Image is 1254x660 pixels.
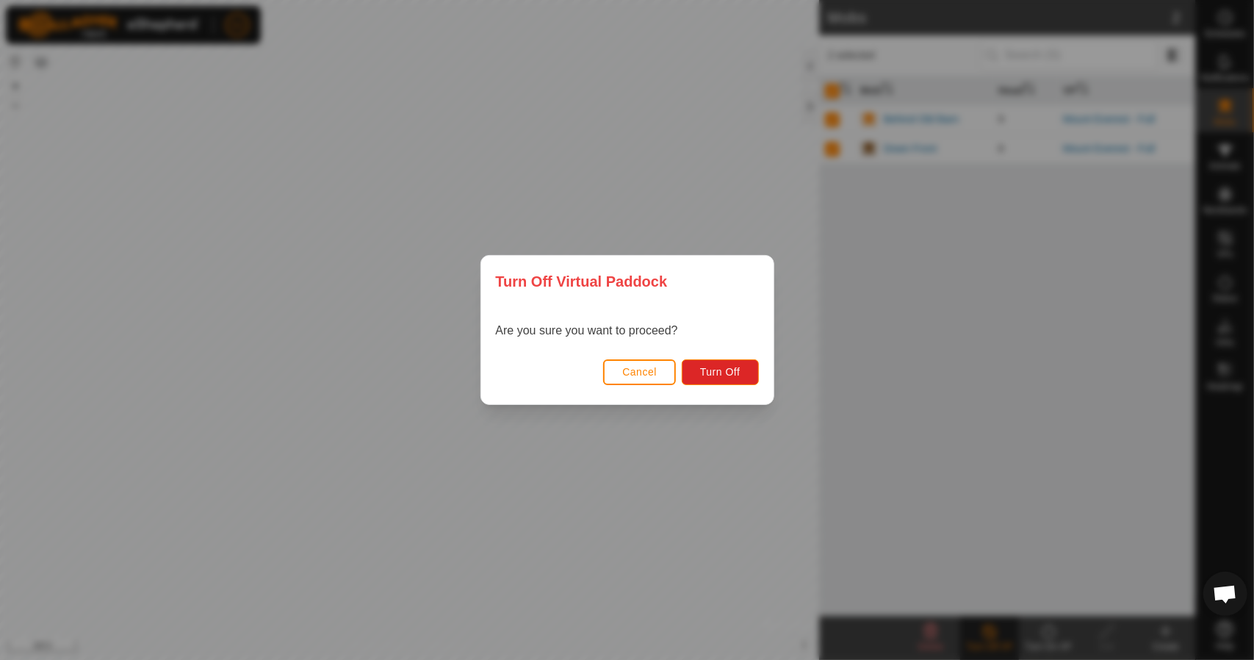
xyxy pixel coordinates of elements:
[700,366,740,378] span: Turn Off
[496,322,678,340] p: Are you sure you want to proceed?
[682,359,759,385] button: Turn Off
[1203,572,1247,616] div: Open chat
[622,366,657,378] span: Cancel
[603,359,676,385] button: Cancel
[496,270,668,293] span: Turn Off Virtual Paddock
